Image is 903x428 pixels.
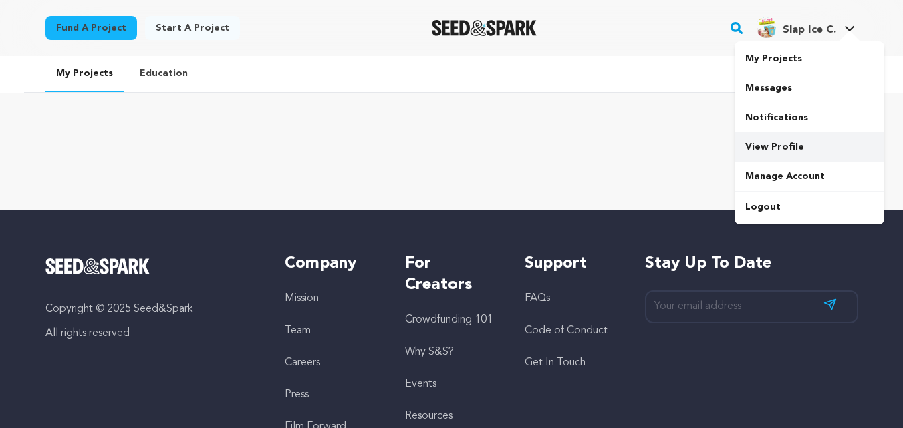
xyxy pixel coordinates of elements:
a: My Projects [735,44,884,73]
a: Logout [735,192,884,222]
span: Slap Ice C. [783,25,836,35]
a: FAQs [525,293,550,304]
img: tab_keywords_by_traffic_grey.svg [133,77,144,88]
h5: For Creators [405,253,498,296]
img: 1d4a08f9e107eb17.png [756,17,777,38]
a: Seed&Spark Homepage [432,20,537,36]
a: Careers [285,357,320,368]
h5: Company [285,253,378,274]
a: Team [285,325,311,336]
a: Code of Conduct [525,325,608,336]
div: Keywords by Traffic [148,79,225,87]
div: Domain: [DOMAIN_NAME] [35,35,147,45]
input: Your email address [645,290,858,323]
p: All rights reserved [45,325,259,341]
p: Copyright © 2025 Seed&Spark [45,301,259,317]
h5: Stay up to date [645,253,858,274]
a: Mission [285,293,319,304]
span: Slap Ice C.'s Profile [753,14,858,42]
img: tab_domain_overview_orange.svg [36,77,47,88]
img: Seed&Spark Logo Dark Mode [432,20,537,36]
a: Seed&Spark Homepage [45,258,259,274]
a: Get In Touch [525,357,586,368]
a: Resources [405,411,453,421]
a: Start a project [145,16,240,40]
a: Press [285,389,309,400]
div: Domain Overview [51,79,120,87]
img: Seed&Spark Logo [45,258,150,274]
a: View Profile [735,132,884,162]
a: Messages [735,73,884,103]
img: website_grey.svg [21,35,32,45]
div: v 4.0.25 [37,21,66,32]
a: Education [129,56,199,91]
a: Slap Ice C.'s Profile [753,14,858,38]
img: logo_orange.svg [21,21,32,32]
a: Events [405,379,436,389]
a: Why S&S? [405,347,454,357]
a: Notifications [735,103,884,132]
a: My Projects [45,56,124,92]
a: Manage Account [735,162,884,191]
a: Fund a project [45,16,137,40]
h5: Support [525,253,618,274]
div: Slap Ice C.'s Profile [756,17,836,38]
a: Crowdfunding 101 [405,314,493,325]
